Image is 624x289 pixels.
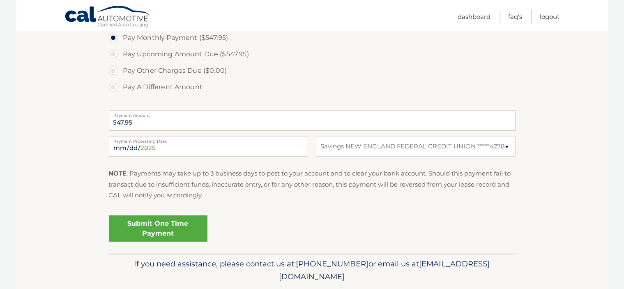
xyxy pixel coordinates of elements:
[458,10,491,23] a: Dashboard
[109,110,516,117] label: Payment Amount
[109,136,308,157] input: Payment Date
[296,259,369,268] span: [PHONE_NUMBER]
[109,79,516,95] label: Pay A Different Amount
[109,136,308,143] label: Payment Processing Date
[109,62,516,79] label: Pay Other Charges Due ($0.00)
[109,46,516,62] label: Pay Upcoming Amount Due ($547.95)
[109,30,516,46] label: Pay Monthly Payment ($547.95)
[109,110,516,131] input: Payment Amount
[540,10,560,23] a: Logout
[109,168,516,201] p: : Payments may take up to 3 business days to post to your account and to clear your bank account....
[114,257,510,284] p: If you need assistance, please contact us at: or email us at
[109,169,127,177] strong: NOTE
[109,215,207,242] a: Submit One Time Payment
[64,5,151,29] a: Cal Automotive
[509,10,523,23] a: FAQ's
